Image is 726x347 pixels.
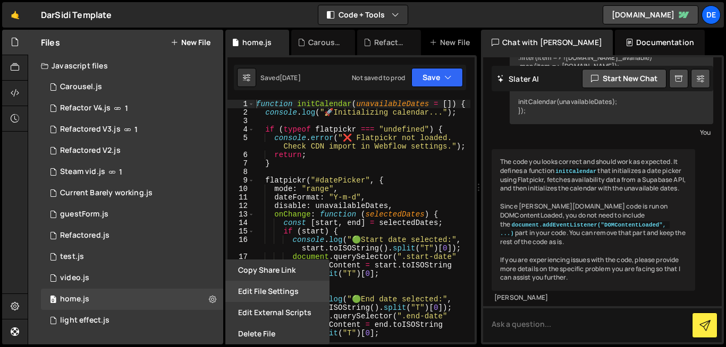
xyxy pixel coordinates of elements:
div: 1 [227,100,255,108]
button: Save [411,68,463,87]
div: 15943/42886.js [41,289,223,310]
div: test.js [60,252,84,262]
div: New File [429,37,474,48]
div: 12 [227,202,255,210]
div: 15943/43581.js [41,267,223,289]
div: Chat with [PERSON_NAME] [481,30,613,55]
div: 15943/43402.js [41,183,223,204]
a: 🤙 [2,2,28,28]
div: 15943/43396.js [41,246,223,267]
a: [DOMAIN_NAME] [603,5,698,24]
button: Edit External Scripts [225,302,330,323]
span: 0 [50,296,56,305]
div: 13 [227,210,255,219]
div: [PERSON_NAME] [494,293,693,302]
div: Carousel.js [308,37,342,48]
div: home.js [242,37,272,48]
div: Documentation [615,30,705,55]
div: 15943/43432.js [41,225,223,246]
div: 15943/43519.js [41,204,223,225]
div: 2 [227,108,255,117]
div: 9 [227,176,255,185]
div: 15943/47412.js [41,161,223,183]
div: 14 [227,219,255,227]
div: 3 [227,117,255,125]
div: Refactored V3.js [60,125,121,134]
span: 1 [125,104,128,112]
div: 7 [227,159,255,168]
div: guestForm.js [60,210,108,219]
h2: Files [41,37,60,48]
button: Copy share link [225,259,330,281]
div: 8 [227,168,255,176]
div: Saved [260,73,301,82]
span: 1 [119,168,122,176]
code: document.addEventListener("DOMContentLoaded", ...) [500,221,670,238]
div: You [512,127,711,138]
button: New File [171,38,210,47]
div: DarSidi Template [41,8,112,21]
div: 15943/47458.js [41,98,223,119]
a: De [702,5,721,24]
div: 15 [227,227,255,236]
div: 15943/47568.js [41,76,223,98]
div: Refactor V4.js [60,103,111,113]
div: Refactored V2.js [60,146,121,155]
div: Javascript files [28,55,223,76]
code: initCalendar [554,168,598,175]
div: Refactored.js [60,231,109,240]
div: Carousel.js [60,82,102,92]
h2: Slater AI [497,74,539,84]
div: Steam vid.js [60,167,105,177]
span: 1 [134,125,138,134]
div: 15943/47442.js [41,119,223,140]
div: 15943/43383.js [41,310,223,331]
div: light effect.js [60,316,109,325]
div: home.js [60,294,89,304]
div: [DATE] [280,73,301,82]
button: Code + Tools [318,5,408,24]
div: The code you looks correct and should work as expected. It defines a function that initializes a ... [492,149,695,291]
div: 17 [227,253,255,278]
div: 11 [227,193,255,202]
div: Not saved to prod [352,73,405,82]
div: Refactor V4.js [374,37,408,48]
div: video.js [60,273,89,283]
div: 6 [227,151,255,159]
div: 5 [227,134,255,151]
div: 4 [227,125,255,134]
button: Edit File Settings [225,281,330,302]
div: 10 [227,185,255,193]
div: Current Barely working.js [60,188,153,198]
div: 16 [227,236,255,253]
button: Delete File [225,323,330,344]
button: Start new chat [582,69,666,88]
div: 15943/45697.js [41,140,223,161]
